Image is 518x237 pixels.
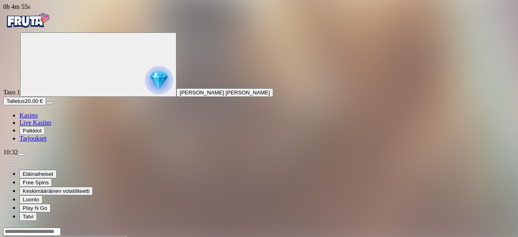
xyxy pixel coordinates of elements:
span: Free Spins [23,179,49,186]
span: Keskimääräinen volatiliteetti [23,188,89,194]
span: Tarjoukset [19,135,47,142]
span: 10:32 [3,149,18,156]
button: prev slide [3,160,10,163]
span: Kasino [19,112,38,119]
input: Search [3,228,61,236]
button: reward progress [20,32,176,97]
button: menu [46,102,53,104]
span: user session time [3,3,30,10]
nav: Primary [3,11,515,142]
span: Palkkiot [23,128,42,134]
a: gift-inverted iconTarjoukset [19,135,47,142]
button: Eläinaiheiset [19,170,57,178]
span: Live Kasino [19,119,51,126]
span: [PERSON_NAME] [PERSON_NAME] [180,90,270,96]
button: Free Spins [19,178,52,187]
button: menu [18,153,24,156]
span: Talvi [23,214,34,220]
a: Fruta [3,25,52,32]
button: [PERSON_NAME] [PERSON_NAME] [176,88,273,97]
span: Talletus [6,98,25,104]
img: Fruta [3,11,52,31]
button: Talvi [19,212,37,221]
span: Play N Go [23,205,47,211]
button: Keskimääräinen volatiliteetti [19,187,93,195]
span: Eläinaiheiset [23,171,53,177]
button: reward iconPalkkiot [19,126,45,135]
a: poker-chip iconLive Kasino [19,119,51,126]
button: Play N Go [19,204,51,212]
span: Luonto [23,196,39,203]
button: Luonto [19,195,42,204]
a: diamond iconKasino [19,112,38,119]
button: next slide [10,160,16,163]
img: reward progress [145,66,173,94]
span: 20.00 € [25,98,42,104]
span: Taso 1 [3,89,20,96]
button: Talletusplus icon20.00 € [3,97,46,105]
